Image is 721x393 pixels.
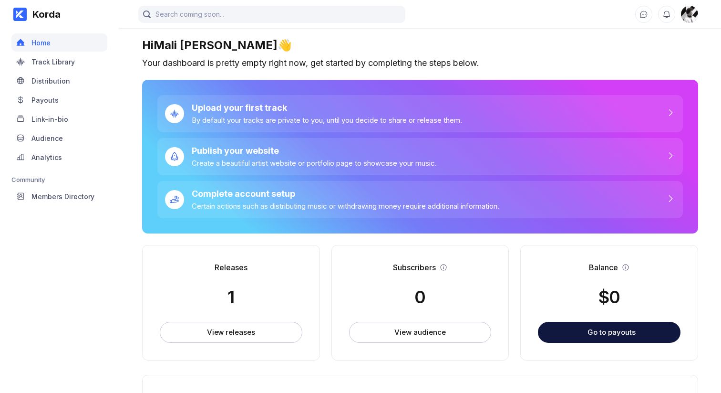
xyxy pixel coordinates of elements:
div: Korda [27,9,61,20]
div: Link-in-bio [31,115,68,123]
div: Members Directory [31,192,94,201]
div: Payouts [31,96,59,104]
a: Track Library [11,53,107,72]
div: Create a beautiful artist website or portfolio page to showcase your music. [192,159,437,168]
div: Upload your first track [192,103,462,113]
div: Releases [215,263,247,272]
div: Publish your website [192,146,437,156]
div: Balance [589,263,618,272]
div: View releases [207,328,255,337]
div: By default your tracks are private to you, until you decide to share or release them. [192,116,462,125]
div: 1 [227,287,234,308]
a: Distribution [11,72,107,91]
div: Analytics [31,153,62,161]
a: Analytics [11,148,107,167]
div: Certain actions such as distributing music or withdrawing money require additional information. [192,202,499,211]
a: Complete account setupCertain actions such as distributing music or withdrawing money require add... [157,181,683,218]
div: Audience [31,134,63,142]
div: Distribution [31,77,70,85]
a: Upload your first trackBy default your tracks are private to you, until you decide to share or re... [157,95,683,132]
div: Subscribers [393,263,436,272]
input: Search coming soon... [138,6,405,23]
div: Hi Mali [PERSON_NAME] 👋 [142,38,698,52]
a: Payouts [11,91,107,110]
div: Track Library [31,58,75,66]
div: $ 0 [598,287,620,308]
a: Members Directory [11,187,107,206]
div: 0 [414,287,425,308]
div: Mali McCalla [681,6,698,23]
a: Publish your websiteCreate a beautiful artist website or portfolio page to showcase your music. [157,138,683,175]
div: Go to payouts [587,328,636,337]
div: Home [31,39,51,47]
div: Complete account setup [192,189,499,199]
a: Home [11,33,107,53]
a: Audience [11,129,107,148]
a: Link-in-bio [11,110,107,129]
div: Community [11,176,107,183]
div: Your dashboard is pretty empty right now, get started by completing the steps below. [142,58,698,68]
img: 160x160 [681,6,698,23]
div: View audience [394,328,445,337]
button: View releases [160,322,302,343]
button: View audience [349,322,492,343]
button: Go to payouts [538,322,680,343]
